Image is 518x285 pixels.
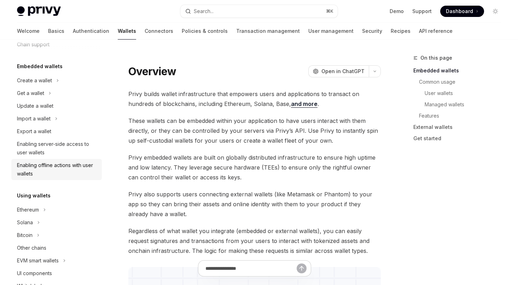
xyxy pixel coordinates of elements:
[17,256,59,265] div: EVM smart wallets
[391,23,411,40] a: Recipes
[11,74,102,87] button: Toggle Create a wallet section
[11,112,102,125] button: Toggle Import a wallet section
[128,153,381,182] span: Privy embedded wallets are built on globally distributed infrastructure to ensure high uptime and...
[17,127,51,136] div: Export a wallet
[128,226,381,256] span: Regardless of what wallet you integrate (embedded or external wallets), you can easily request si...
[17,244,46,252] div: Other chains
[11,229,102,242] button: Toggle Bitcoin section
[128,89,381,109] span: Privy builds wallet infrastructure that empowers users and applications to transact on hundreds o...
[413,133,507,144] a: Get started
[291,100,318,108] a: and more
[17,23,40,40] a: Welcome
[446,8,473,15] span: Dashboard
[11,254,102,267] button: Toggle EVM smart wallets section
[194,7,214,16] div: Search...
[321,68,365,75] span: Open in ChatGPT
[236,23,300,40] a: Transaction management
[11,216,102,229] button: Toggle Solana section
[419,23,453,40] a: API reference
[413,99,507,110] a: Managed wallets
[413,110,507,121] a: Features
[17,161,98,178] div: Enabling offline actions with user wallets
[11,87,102,100] button: Toggle Get a wallet section
[362,23,382,40] a: Security
[17,140,98,157] div: Enabling server-side access to user wallets
[17,89,44,97] div: Get a wallet
[412,8,432,15] a: Support
[440,6,484,17] a: Dashboard
[182,23,228,40] a: Policies & controls
[297,263,307,273] button: Send message
[11,203,102,216] button: Toggle Ethereum section
[326,8,333,14] span: ⌘ K
[413,76,507,88] a: Common usage
[413,65,507,76] a: Embedded wallets
[11,100,102,112] a: Update a wallet
[17,231,33,239] div: Bitcoin
[17,206,39,214] div: Ethereum
[128,65,176,78] h1: Overview
[118,23,136,40] a: Wallets
[11,138,102,159] a: Enabling server-side access to user wallets
[17,191,51,200] h5: Using wallets
[420,54,452,62] span: On this page
[128,189,381,219] span: Privy also supports users connecting external wallets (like Metamask or Phantom) to your app so t...
[413,121,507,133] a: External wallets
[17,269,52,278] div: UI components
[17,76,52,85] div: Create a wallet
[17,6,61,16] img: light logo
[308,23,354,40] a: User management
[205,261,297,276] input: Ask a question...
[390,8,404,15] a: Demo
[48,23,64,40] a: Basics
[11,242,102,254] a: Other chains
[11,267,102,280] a: UI components
[308,65,369,77] button: Open in ChatGPT
[180,5,338,18] button: Open search
[17,102,53,110] div: Update a wallet
[11,159,102,180] a: Enabling offline actions with user wallets
[17,62,63,71] h5: Embedded wallets
[145,23,173,40] a: Connectors
[413,88,507,99] a: User wallets
[17,218,33,227] div: Solana
[73,23,109,40] a: Authentication
[17,114,51,123] div: Import a wallet
[11,125,102,138] a: Export a wallet
[128,116,381,146] span: These wallets can be embedded within your application to have users interact with them directly, ...
[490,6,501,17] button: Toggle dark mode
